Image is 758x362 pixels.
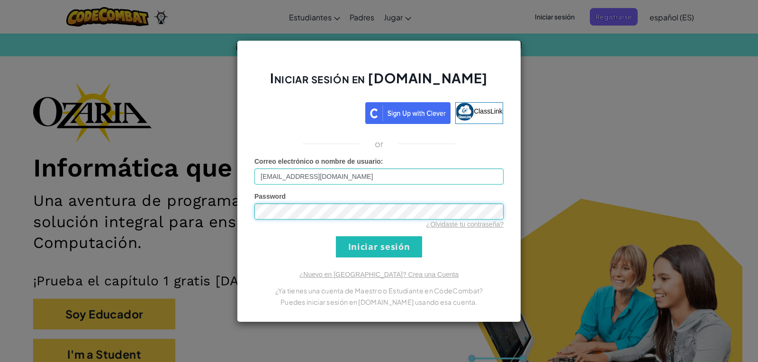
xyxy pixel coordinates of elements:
[254,157,383,166] label: :
[254,158,381,165] span: Correo electrónico o nombre de usuario
[250,101,365,122] iframe: Botón Iniciar sesión con Google
[254,285,504,296] p: ¿Ya tienes una cuenta de Maestro o Estudiante en CodeCombat?
[254,193,286,200] span: Password
[254,296,504,308] p: Puedes iniciar sesión en [DOMAIN_NAME] usando esa cuenta.
[426,221,504,228] a: ¿Olvidaste tu contraseña?
[254,69,504,97] h2: Iniciar sesión en [DOMAIN_NAME]
[474,107,503,115] span: ClassLink
[456,103,474,121] img: classlink-logo-small.png
[365,102,451,124] img: clever_sso_button@2x.png
[336,236,422,257] input: Iniciar sesión
[375,138,384,150] p: or
[299,271,459,278] a: ¿Nuevo en [GEOGRAPHIC_DATA]? Crea una Cuenta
